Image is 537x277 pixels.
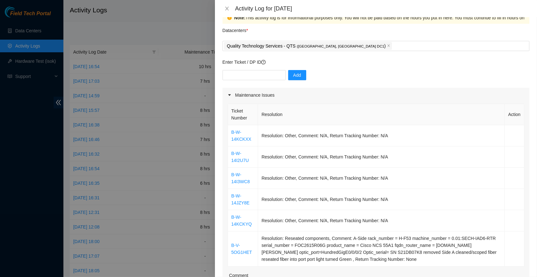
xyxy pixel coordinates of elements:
[231,130,251,142] a: B-W-14KCKXX
[231,215,252,227] a: B-W-14KCKYQ
[297,44,384,48] span: ( [GEOGRAPHIC_DATA], [GEOGRAPHIC_DATA] DC1
[258,146,505,168] td: Resolution: Other, Comment: N/A, Return Tracking Number: N/A
[505,104,524,125] th: Action
[227,42,386,50] p: Quality Technology Services - QTS )
[258,125,505,146] td: Resolution: Other, Comment: N/A, Return Tracking Number: N/A
[387,44,390,48] span: close
[223,24,248,34] p: Datacenters
[258,189,505,210] td: Resolution: Other, Comment: N/A, Return Tracking Number: N/A
[228,104,258,125] th: Ticket Number
[258,231,505,267] td: Resolution: Reseated components, Comment: A-Side rack_number = H-F53 machine_number = 0.01:SECH-I...
[223,88,529,102] div: Maintenance Issues
[223,6,231,12] button: Close
[231,151,249,163] a: B-W-14I2U7U
[288,70,306,80] button: Add
[231,193,250,205] a: B-W-14JZY8E
[258,168,505,189] td: Resolution: Other, Comment: N/A, Return Tracking Number: N/A
[234,14,246,21] strong: Note:
[231,172,250,184] a: B-W-14I3WC8
[258,104,505,125] th: Resolution
[224,6,230,11] span: close
[231,243,252,255] a: B-V-5OG1HET
[227,16,232,20] span: exclamation-circle
[261,60,266,64] span: question-circle
[258,210,505,231] td: Resolution: Other, Comment: N/A, Return Tracking Number: N/A
[235,5,529,12] div: Activity Log for [DATE]
[223,59,529,66] p: Enter Ticket / DP ID
[228,93,231,97] span: caret-right
[293,72,301,79] span: Add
